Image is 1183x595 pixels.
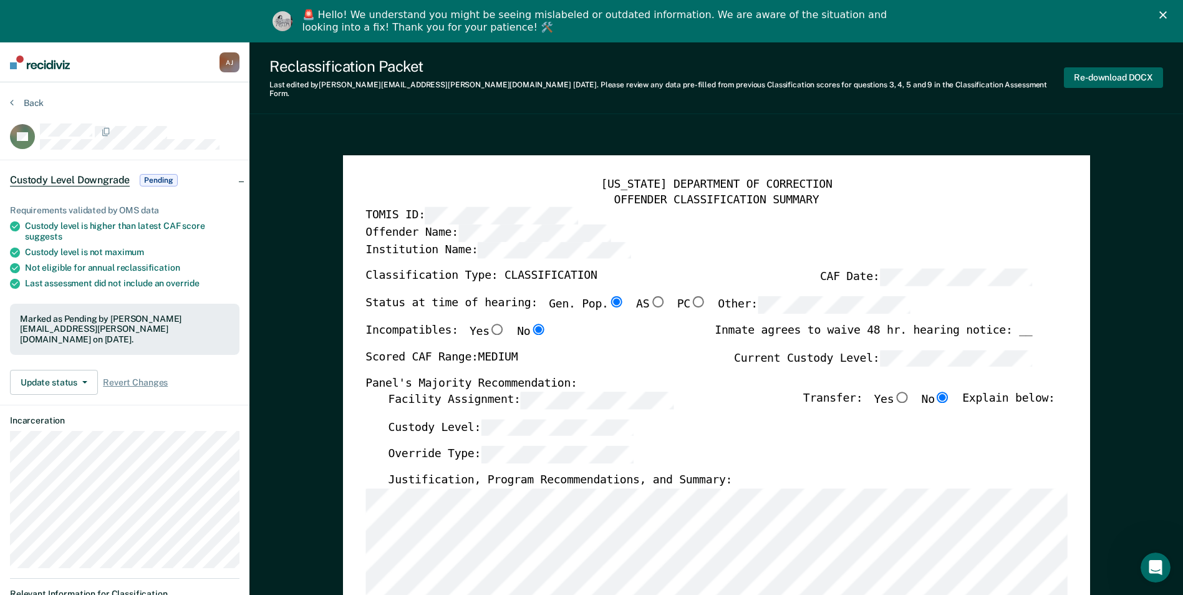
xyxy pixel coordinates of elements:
[1064,67,1163,88] button: Re-download DOCX
[269,57,1064,75] div: Reclassification Packet
[365,241,630,259] label: Institution Name:
[608,296,624,307] input: Gen. Pop.
[25,278,239,289] div: Last assessment did not include an
[10,174,130,186] span: Custody Level Downgrade
[10,415,239,426] dt: Incarceration
[530,323,546,334] input: No
[365,323,546,349] div: Incompatibles:
[690,296,707,307] input: PC
[10,97,44,109] button: Back
[715,323,1032,349] div: Inmate agrees to waive 48 hr. hearing notice: __
[549,296,625,314] label: Gen. Pop.
[481,446,634,463] input: Override Type:
[649,296,665,307] input: AS
[388,473,732,488] label: Justification, Program Recommendations, and Summary:
[117,263,180,273] span: reclassification
[636,296,665,314] label: AS
[166,278,200,288] span: override
[269,80,1064,99] div: Last edited by [PERSON_NAME][EMAIL_ADDRESS][PERSON_NAME][DOMAIN_NAME] . Please review any data pr...
[10,370,98,395] button: Update status
[734,349,1032,367] label: Current Custody Level:
[1141,553,1171,583] iframe: Intercom live chat
[365,269,597,286] label: Classification Type: CLASSIFICATION
[273,11,292,31] img: Profile image for Kim
[677,296,706,314] label: PC
[10,56,70,69] img: Recidiviz
[365,349,518,367] label: Scored CAF Range: MEDIUM
[365,296,910,324] div: Status at time of hearing:
[489,323,505,334] input: Yes
[220,52,239,72] div: A J
[921,391,950,409] label: No
[220,52,239,72] button: AJ
[365,207,577,225] label: TOMIS ID:
[388,446,634,463] label: Override Type:
[879,349,1032,367] input: Current Custody Level:
[458,225,611,242] input: Offender Name:
[105,247,144,257] span: maximum
[103,377,168,388] span: Revert Changes
[517,323,546,339] label: No
[481,418,634,436] input: Custody Level:
[302,9,891,34] div: 🚨 Hello! We understand you might be seeing mislabeled or outdated information. We are aware of th...
[365,225,611,242] label: Offender Name:
[803,391,1055,418] div: Transfer: Explain below:
[470,323,506,339] label: Yes
[388,418,634,436] label: Custody Level:
[20,314,229,345] div: Marked as Pending by [PERSON_NAME][EMAIL_ADDRESS][PERSON_NAME][DOMAIN_NAME] on [DATE].
[25,263,239,273] div: Not eligible for annual
[758,296,910,314] input: Other:
[25,231,62,241] span: suggests
[894,391,910,402] input: Yes
[140,174,177,186] span: Pending
[879,269,1032,286] input: CAF Date:
[874,391,910,409] label: Yes
[718,296,910,314] label: Other:
[935,391,951,402] input: No
[573,80,597,89] span: [DATE]
[365,178,1067,193] div: [US_STATE] DEPARTMENT OF CORRECTION
[25,221,239,242] div: Custody level is higher than latest CAF score
[425,207,577,225] input: TOMIS ID:
[820,269,1032,286] label: CAF Date:
[520,391,673,409] input: Facility Assignment:
[25,247,239,258] div: Custody level is not
[10,205,239,216] div: Requirements validated by OMS data
[365,377,1032,392] div: Panel's Majority Recommendation:
[388,391,673,409] label: Facility Assignment:
[365,192,1067,207] div: OFFENDER CLASSIFICATION SUMMARY
[478,241,630,259] input: Institution Name:
[1159,11,1172,19] div: Close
